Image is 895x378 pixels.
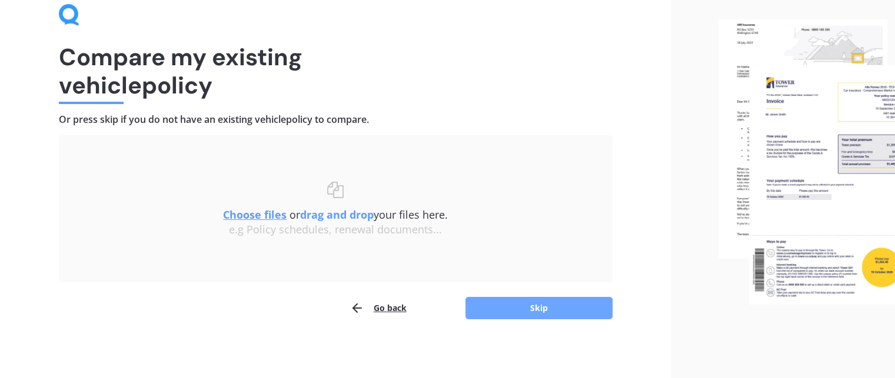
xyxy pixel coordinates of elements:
u: Choose files [223,208,287,222]
button: Skip [465,297,613,319]
span: or your files here. [223,208,448,222]
div: e.g Policy schedules, renewal documents... [82,223,589,236]
button: Go back [350,296,407,320]
img: files.webp [718,19,895,305]
h4: Or press skip if you do not have an existing vehicle policy to compare. [59,113,613,126]
b: drag and drop [300,208,374,222]
h1: Compare my existing vehicle policy [59,43,613,99]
